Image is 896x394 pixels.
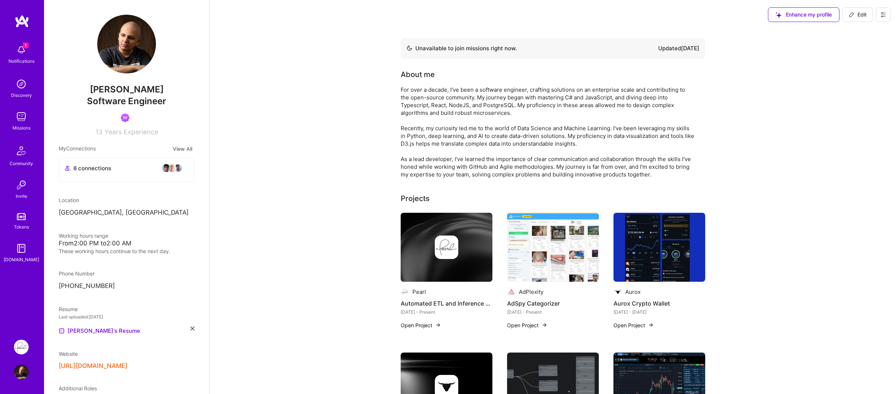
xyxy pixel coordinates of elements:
[401,299,492,308] h4: Automated ETL and Inference Optimization
[658,44,699,53] div: Updated [DATE]
[14,340,29,354] img: Pearl: ML Engineering Team
[648,322,654,328] img: arrow-right
[625,288,641,296] div: Aurox
[14,365,29,379] img: User Avatar
[59,240,194,247] div: From 2:00 PM to 2:00 AM
[59,208,194,217] p: [GEOGRAPHIC_DATA], [GEOGRAPHIC_DATA]
[59,157,194,182] button: 8 connectionsavataravataravataravatar
[73,164,111,172] span: 8 connections
[8,57,34,65] div: Notifications
[613,213,705,282] img: Aurox Crypto Wallet
[401,288,409,296] img: Company logo
[162,164,171,172] img: avatar
[59,84,194,95] span: [PERSON_NAME]
[190,326,194,331] i: icon Close
[65,165,70,171] i: icon Collaborator
[507,213,599,282] img: AdSpy Categorizer
[59,326,140,335] a: [PERSON_NAME]'s Resume
[401,308,492,316] div: [DATE] - Present
[14,77,29,91] img: discovery
[12,142,30,160] img: Community
[59,233,108,239] span: Working hours range
[14,43,29,57] img: bell
[179,164,188,172] img: avatar
[59,362,127,370] button: [URL][DOMAIN_NAME]
[507,299,599,308] h4: AdSpy Categorizer
[613,299,705,308] h4: Aurox Crypto Wallet
[507,288,516,296] img: Company logo
[849,11,867,18] span: Edit
[59,196,194,204] div: Location
[507,321,547,329] button: Open Project
[842,7,873,22] button: Edit
[542,322,547,328] img: arrow-right
[613,321,654,329] button: Open Project
[401,193,430,204] div: Projects
[12,124,30,132] div: Missions
[401,321,441,329] button: Open Project
[171,145,194,153] button: View All
[174,164,182,172] img: avatar
[613,288,622,296] img: Company logo
[15,15,29,28] img: logo
[23,43,29,48] span: 1
[401,69,435,80] div: About me
[12,340,30,354] a: Pearl: ML Engineering Team
[11,91,32,99] div: Discovery
[14,178,29,192] img: Invite
[59,306,78,312] span: Resume
[435,236,458,259] img: Company logo
[14,109,29,124] img: teamwork
[12,365,30,379] a: User Avatar
[407,45,412,51] img: Availability
[16,192,27,200] div: Invite
[17,213,26,220] img: tokens
[401,213,492,282] img: cover
[507,308,599,316] div: [DATE] - Present
[401,86,694,178] div: For over a decade, I've been a software engineer, crafting solutions on an enterprise scale and c...
[59,247,194,255] div: These working hours continue to the next day.
[59,313,194,321] div: Last uploaded: [DATE]
[407,44,517,53] div: Unavailable to join missions right now.
[59,282,194,291] p: [PHONE_NUMBER]
[59,270,95,277] span: Phone Number
[412,288,426,296] div: Pearl
[168,164,176,172] img: avatar
[59,385,97,391] span: Additional Roles
[59,351,78,357] span: Website
[59,145,96,153] span: My Connections
[435,322,441,328] img: arrow-right
[613,308,705,316] div: [DATE] - [DATE]
[59,328,65,334] img: Resume
[87,96,166,106] span: Software Engineer
[95,128,102,136] span: 13
[14,223,29,231] div: Tokens
[10,160,33,167] div: Community
[97,15,156,73] img: User Avatar
[4,256,39,263] div: [DOMAIN_NAME]
[14,241,29,256] img: guide book
[519,288,543,296] div: AdPlexity
[105,128,158,136] span: Years Experience
[121,113,130,122] img: Been on Mission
